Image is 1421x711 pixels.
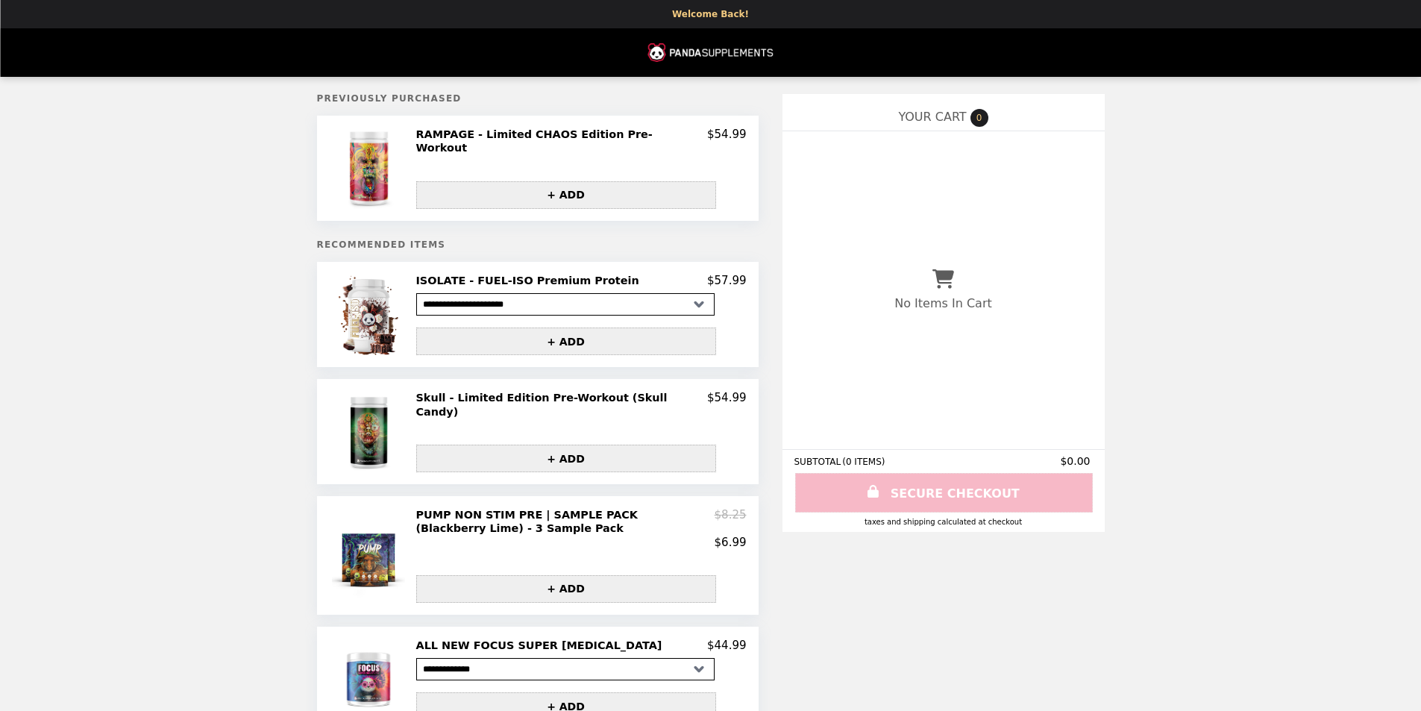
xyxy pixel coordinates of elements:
[332,508,410,603] img: PUMP NON STIM PRE | SAMPLE PACK (Blackberry Lime) - 3 Sample Pack
[337,391,404,472] img: Skull - Limited Edition Pre-Workout (Skull Candy)
[416,391,708,419] h2: Skull - Limited Edition Pre-Workout (Skull Candy)
[794,518,1093,526] div: Taxes and Shipping calculated at checkout
[317,239,759,250] h5: Recommended Items
[648,37,774,68] img: Brand Logo
[1060,455,1092,467] span: $0.00
[842,457,885,467] span: ( 0 ITEMS )
[794,457,843,467] span: SUBTOTAL
[898,110,966,124] span: YOUR CART
[416,639,668,652] h2: ALL NEW FOCUS SUPER [MEDICAL_DATA]
[707,128,747,155] p: $54.99
[672,9,749,19] p: Welcome Back!
[416,445,716,472] button: + ADD
[416,575,716,603] button: + ADD
[336,274,404,355] img: ISOLATE - FUEL-ISO Premium Protein
[416,328,716,355] button: + ADD
[970,109,988,127] span: 0
[416,274,645,287] h2: ISOLATE - FUEL-ISO Premium Protein
[707,639,747,652] p: $44.99
[416,293,715,316] select: Select a product variant
[715,508,747,536] p: $8.25
[894,296,991,310] p: No Items In Cart
[715,536,747,549] p: $6.99
[317,93,759,104] h5: Previously Purchased
[707,274,747,287] p: $57.99
[416,181,716,209] button: + ADD
[416,128,708,155] h2: RAMPAGE - Limited CHAOS Edition Pre-Workout
[337,128,404,209] img: RAMPAGE - Limited CHAOS Edition Pre-Workout
[707,391,747,419] p: $54.99
[416,658,715,680] select: Select a product variant
[416,508,715,536] h2: PUMP NON STIM PRE | SAMPLE PACK (Blackberry Lime) - 3 Sample Pack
